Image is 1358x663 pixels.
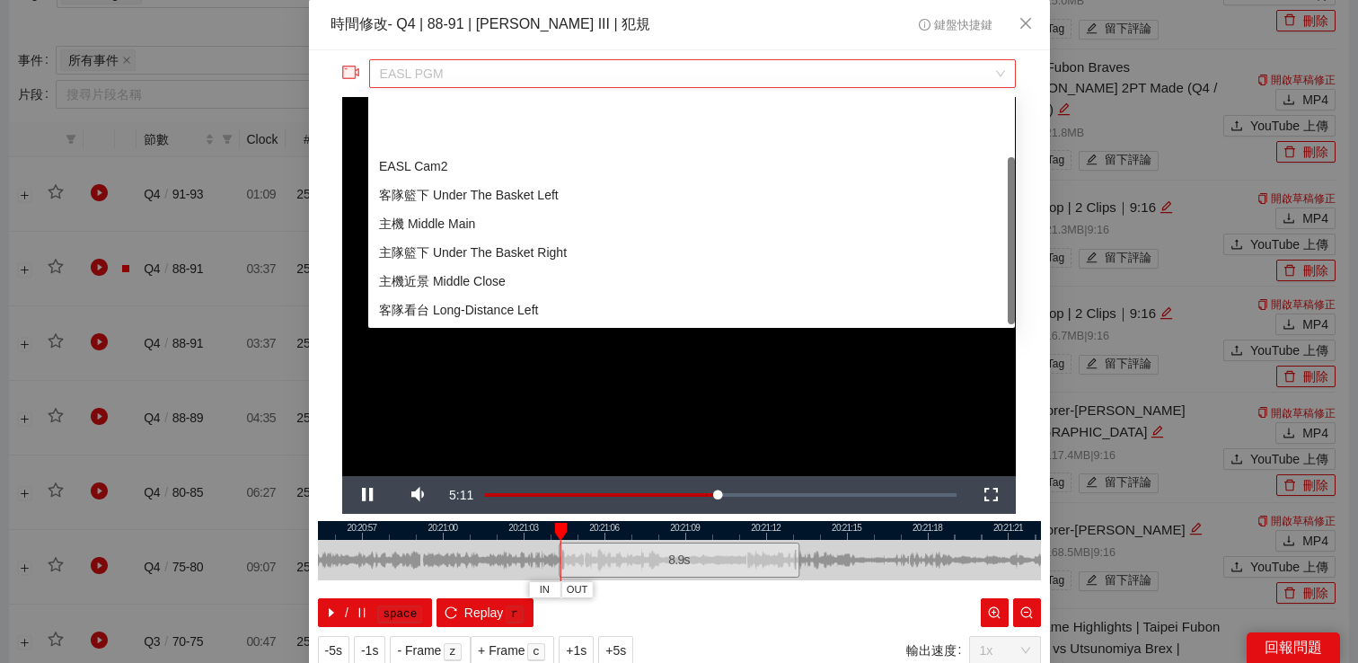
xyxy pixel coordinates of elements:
span: zoom-out [1020,606,1033,621]
div: 時間修改 - Q4 | 88-91 | [PERSON_NAME] III | 犯規 [331,14,651,35]
div: 主隊籃下 Under The Basket Right [379,243,1004,262]
span: +1s [566,641,586,660]
div: Progress Bar [485,493,957,497]
span: + Frame [478,641,525,660]
span: - Frame [397,641,441,660]
span: 5:11 [449,488,473,502]
div: 客隊看台 Long-Distance Left [379,300,1004,320]
span: -5s [325,641,342,660]
div: 主機近景 Middle Close [379,271,1004,291]
button: OUT [560,581,593,598]
div: 主機 Middle Main [379,214,1004,234]
span: video-camera [342,64,360,82]
div: EASL Cam2 [379,156,1004,176]
button: Fullscreen [966,476,1016,514]
button: zoom-out [1013,598,1041,627]
span: reload [445,606,457,621]
button: zoom-in [981,598,1009,627]
span: -1s [361,641,378,660]
div: 8.9 s [559,543,799,578]
button: caret-right/pausespace [318,598,433,627]
div: 客隊籃下 Under The Basket Left [379,185,1004,205]
button: Pause [342,476,392,514]
kbd: r [506,606,524,623]
button: Mute [392,476,443,514]
span: 鍵盤快捷鍵 [919,19,992,31]
span: info-circle [919,19,930,31]
div: Video Player [342,97,1016,476]
span: +5s [605,641,626,660]
span: OUT [567,582,588,598]
kbd: c [527,643,545,661]
span: IN [540,582,550,598]
button: IN [528,581,560,598]
kbd: z [444,643,462,661]
span: Replay [464,603,504,623]
span: zoom-in [988,606,1001,621]
span: / [345,603,348,623]
div: 回報問題 [1247,632,1340,663]
span: pause [356,606,368,621]
span: caret-right [325,606,338,621]
kbd: space [377,606,422,623]
span: close [1018,16,1033,31]
span: EASL PGM [380,60,1005,87]
button: reloadReplayr [436,598,533,627]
